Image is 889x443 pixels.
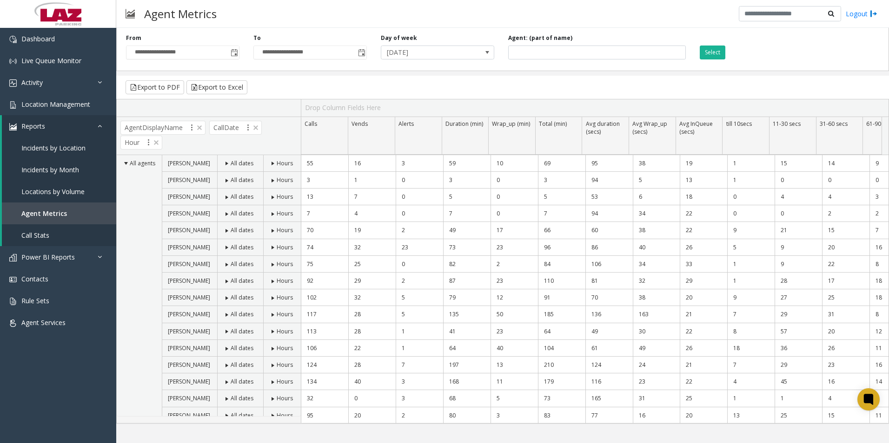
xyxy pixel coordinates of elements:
[585,256,633,273] td: 106
[822,390,869,407] td: 4
[9,79,17,87] img: 'icon'
[633,390,680,407] td: 31
[538,239,585,256] td: 96
[277,378,293,385] span: Hours
[168,361,210,369] span: [PERSON_NAME]
[727,239,775,256] td: 5
[585,205,633,222] td: 94
[231,344,253,352] span: All dates
[443,340,491,357] td: 64
[539,120,567,128] span: Total (min)
[586,120,620,136] span: Avg duration (secs)
[21,122,45,130] span: Reports
[277,277,293,285] span: Hours
[396,289,443,306] td: 5
[538,407,585,424] td: 83
[21,296,49,305] span: Rule Sets
[727,205,775,222] td: 0
[2,224,116,246] a: Call Stats
[680,222,727,239] td: 22
[680,189,727,205] td: 18
[538,256,585,273] td: 84
[538,273,585,289] td: 110
[186,80,247,94] button: Export to Excel
[381,34,417,42] label: Day of week
[168,159,210,167] span: [PERSON_NAME]
[538,289,585,306] td: 91
[348,323,396,340] td: 28
[633,172,680,189] td: 5
[773,120,801,128] span: 11-30 secs
[168,209,210,217] span: [PERSON_NAME]
[231,277,253,285] span: All dates
[139,2,221,25] h3: Agent Metrics
[21,56,81,65] span: Live Queue Monitor
[231,394,253,402] span: All dates
[2,159,116,181] a: Incidents by Month
[231,209,253,217] span: All dates
[775,172,822,189] td: 0
[443,357,491,373] td: 197
[775,390,822,407] td: 1
[9,298,17,305] img: 'icon'
[727,189,775,205] td: 0
[633,189,680,205] td: 6
[21,100,90,109] span: Location Management
[348,373,396,390] td: 40
[9,319,17,327] img: 'icon'
[126,80,184,94] button: Export to PDF
[585,155,633,172] td: 95
[680,155,727,172] td: 19
[585,172,633,189] td: 94
[9,254,17,261] img: 'icon'
[396,357,443,373] td: 7
[277,293,293,301] span: Hours
[633,155,680,172] td: 38
[301,256,349,273] td: 75
[396,172,443,189] td: 0
[491,273,538,289] td: 23
[538,205,585,222] td: 7
[870,9,877,19] img: logout
[585,273,633,289] td: 81
[585,239,633,256] td: 86
[633,222,680,239] td: 38
[443,273,491,289] td: 87
[348,239,396,256] td: 32
[775,357,822,373] td: 29
[727,155,775,172] td: 1
[305,120,317,128] span: Calls
[680,273,727,289] td: 29
[445,120,483,128] span: Duration (min)
[585,407,633,424] td: 77
[822,205,869,222] td: 2
[443,289,491,306] td: 79
[822,306,869,323] td: 31
[396,340,443,357] td: 1
[231,260,253,268] span: All dates
[491,407,538,424] td: 3
[775,273,822,289] td: 28
[822,189,869,205] td: 4
[585,323,633,340] td: 49
[727,340,775,357] td: 18
[822,407,869,424] td: 15
[822,340,869,357] td: 26
[727,289,775,306] td: 9
[727,373,775,390] td: 4
[277,226,293,234] span: Hours
[585,289,633,306] td: 70
[822,289,869,306] td: 25
[443,189,491,205] td: 5
[231,378,253,385] span: All dates
[538,155,585,172] td: 69
[231,193,253,201] span: All dates
[348,289,396,306] td: 32
[538,323,585,340] td: 64
[680,306,727,323] td: 21
[822,323,869,340] td: 20
[727,222,775,239] td: 9
[633,407,680,424] td: 16
[396,256,443,273] td: 0
[775,155,822,172] td: 15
